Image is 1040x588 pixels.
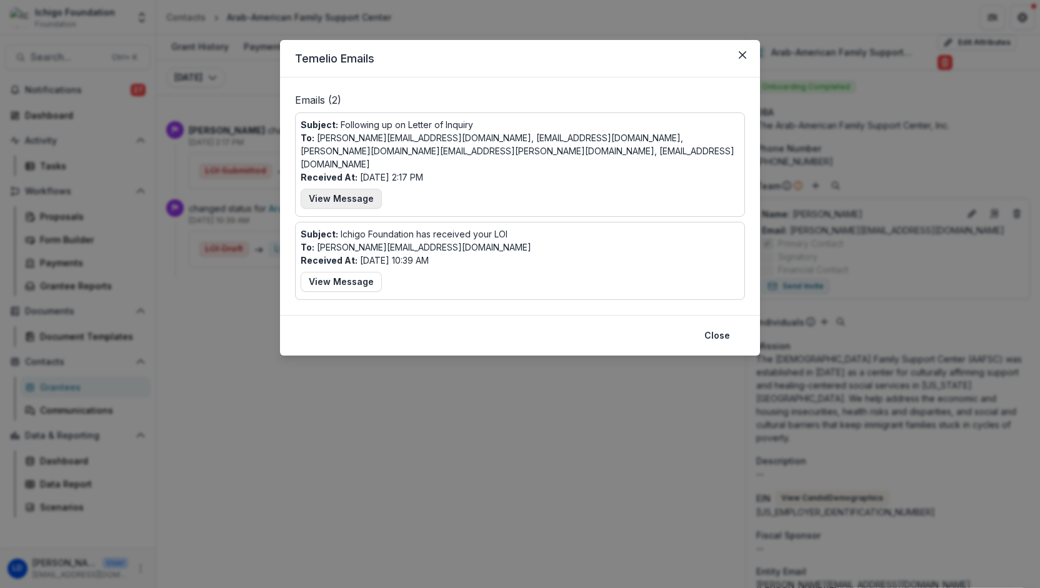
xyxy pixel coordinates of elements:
[301,172,357,182] b: Received At:
[295,92,745,112] p: Emails ( 2 )
[301,272,382,292] button: View Message
[697,326,737,346] button: Close
[301,229,338,239] b: Subject:
[301,241,531,254] p: [PERSON_NAME][EMAIL_ADDRESS][DOMAIN_NAME]
[301,227,507,241] p: Ichigo Foundation has received your LOI
[301,255,357,266] b: Received At:
[732,45,752,65] button: Close
[301,132,314,143] b: To:
[301,119,338,130] b: Subject:
[301,171,423,184] p: [DATE] 2:17 PM
[301,242,314,252] b: To:
[301,118,473,131] p: Following up on Letter of Inquiry
[301,254,429,267] p: [DATE] 10:39 AM
[301,189,382,209] button: View Message
[301,131,739,171] p: [PERSON_NAME][EMAIL_ADDRESS][DOMAIN_NAME], [EMAIL_ADDRESS][DOMAIN_NAME], [PERSON_NAME][DOMAIN_NAM...
[280,40,760,77] header: Temelio Emails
